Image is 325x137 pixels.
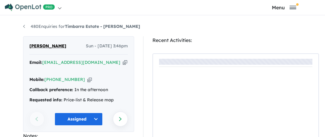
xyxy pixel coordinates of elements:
[29,43,66,50] span: [PERSON_NAME]
[42,60,120,65] a: [EMAIL_ADDRESS][DOMAIN_NAME]
[245,4,323,10] button: Toggle navigation
[123,59,127,66] button: Copy
[29,87,73,92] strong: Callback preference:
[29,86,128,94] div: In the afternoon
[29,97,62,103] strong: Requested info:
[5,4,55,11] img: Openlot PRO Logo White
[44,77,85,82] a: [PHONE_NUMBER]
[29,97,128,104] div: Price-list & Release map
[29,60,42,65] strong: Email:
[65,24,140,29] strong: Timbarra Estate - [PERSON_NAME]
[152,36,319,44] div: Recent Activities:
[23,24,140,29] a: 480Enquiries forTimbarra Estate - [PERSON_NAME]
[86,43,128,50] span: Sun - [DATE] 3:46pm
[29,77,44,82] strong: Mobile:
[23,23,302,30] nav: breadcrumb
[87,76,92,83] button: Copy
[55,113,103,126] button: Assigned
